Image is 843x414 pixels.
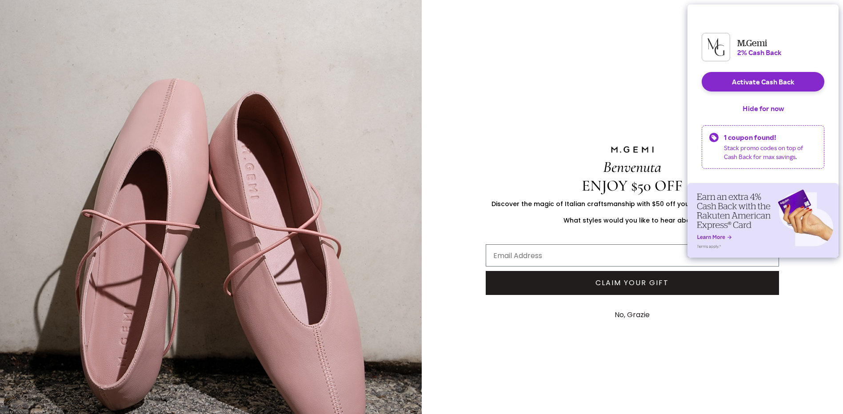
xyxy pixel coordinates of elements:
input: Email Address [486,244,779,267]
button: Close dialog [824,4,839,19]
span: Discover the magic of Italian craftsmanship with $50 off your first full-price purchase. [491,199,773,208]
span: Benvenuta [603,158,661,176]
button: No, Grazie [610,304,654,326]
span: What styles would you like to hear about? [563,216,701,225]
button: CLAIM YOUR GIFT [486,271,779,295]
span: ENJOY $50 OFF [582,176,683,195]
img: M.GEMI [610,146,655,154]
